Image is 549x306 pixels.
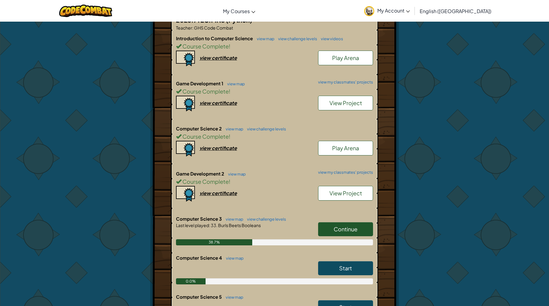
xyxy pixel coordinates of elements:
[417,3,494,19] a: English ([GEOGRAPHIC_DATA])
[181,88,229,95] span: Course Complete
[339,265,352,272] span: Start
[176,35,254,41] span: Introduction to Computer Science
[199,145,237,151] div: view certificate
[193,25,233,30] span: GHS Code Combat
[229,178,230,185] span: !
[332,144,359,151] span: Play Arena
[176,100,237,106] a: view certificate
[176,216,223,222] span: Computer Science 3
[176,141,195,157] img: certificate-icon.png
[176,186,195,202] img: certificate-icon.png
[420,8,491,14] span: English ([GEOGRAPHIC_DATA])
[176,294,223,300] span: Computer Science 5
[176,239,252,245] div: 38.7%
[377,7,410,14] span: My Account
[318,36,343,41] a: view videos
[176,222,209,228] span: Last level played
[229,133,230,140] span: !
[176,145,237,151] a: view certificate
[199,55,237,61] div: view certificate
[275,36,317,41] a: view challenge levels
[217,222,261,228] span: Burls Beets Booleans
[176,255,223,261] span: Computer Science 4
[220,3,258,19] a: My Courses
[223,126,243,131] a: view map
[59,5,113,17] img: CodeCombat logo
[176,25,192,30] span: Teacher
[229,88,230,95] span: !
[199,190,237,196] div: view certificate
[334,226,357,233] span: Continue
[364,6,374,16] img: avatar
[315,80,373,84] a: view my classmates' projects
[224,81,245,86] a: view map
[223,256,244,261] a: view map
[176,80,224,86] span: Game Development 1
[361,1,413,20] a: My Account
[176,96,195,112] img: certificate-icon.png
[176,126,223,131] span: Computer Science 2
[315,170,373,174] a: view my classmates' projects
[244,126,286,131] a: view challenge levels
[199,100,237,106] div: view certificate
[223,8,250,14] span: My Courses
[192,25,193,30] span: :
[176,278,206,284] div: 0.0%
[209,222,210,228] span: :
[176,55,237,61] a: view certificate
[176,190,237,196] a: view certificate
[329,99,362,106] span: View Project
[176,171,225,176] span: Game Development 2
[329,190,362,197] span: View Project
[181,133,229,140] span: Course Complete
[332,54,359,61] span: Play Arena
[223,295,243,300] a: view map
[223,217,243,222] a: view map
[176,51,195,66] img: certificate-icon.png
[244,217,286,222] a: view challenge levels
[225,172,246,176] a: view map
[210,222,217,228] span: 33.
[181,43,229,50] span: Course Complete
[229,43,230,50] span: !
[254,36,274,41] a: view map
[181,178,229,185] span: Course Complete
